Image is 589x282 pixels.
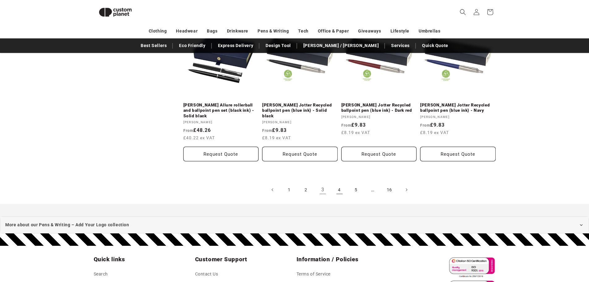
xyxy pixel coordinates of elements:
a: Umbrellas [419,26,440,37]
a: Express Delivery [215,40,257,51]
img: Custom Planet [94,2,137,22]
span: … [366,183,380,197]
a: Page 2 [299,183,313,197]
a: Terms of Service [297,270,331,280]
a: Page 1 [283,183,296,197]
span: More about our Pens & Writing – Add Your Logo collection [5,221,129,229]
a: Page 4 [333,183,346,197]
a: Best Sellers [138,40,170,51]
a: Services [388,40,413,51]
a: Office & Paper [318,26,349,37]
h2: Customer Support [195,256,293,263]
a: Headwear [176,26,198,37]
a: Contact Us [195,270,218,280]
button: Request Quote [262,147,338,161]
a: Next page [399,183,413,197]
h2: Information / Policies [297,256,394,263]
a: Page 5 [349,183,363,197]
summary: Search [456,5,470,19]
a: [PERSON_NAME] Jotter Recycled ballpoint pen (blue ink) - Dark red [341,102,417,113]
a: Design Tool [262,40,294,51]
a: [PERSON_NAME] Jotter Recycled ballpoint pen (blue ink) - Navy [420,102,496,113]
a: Search [94,270,108,280]
a: Pens & Writing [258,26,289,37]
iframe: Chat Widget [486,215,589,282]
a: [PERSON_NAME] Jotter Recycled ballpoint pen (blue ink) - Solid black [262,102,338,119]
nav: Pagination [183,183,496,197]
button: Request Quote [183,147,259,161]
a: Giveaways [358,26,381,37]
a: Clothing [149,26,167,37]
a: Eco Friendly [176,40,208,51]
h2: Quick links [94,256,191,263]
a: Page 16 [383,183,396,197]
a: [PERSON_NAME] / [PERSON_NAME] [300,40,382,51]
a: Bags [207,26,217,37]
a: Tech [298,26,308,37]
a: Page 3 [316,183,330,197]
img: ISO 9001 Certified [446,256,496,279]
a: Previous page [266,183,280,197]
a: Quick Quote [419,40,451,51]
a: Drinkware [227,26,248,37]
button: Request Quote [341,147,417,161]
button: Request Quote [420,147,496,161]
a: Lifestyle [391,26,409,37]
a: [PERSON_NAME] Allure rollerball and ballpoint pen set (black ink) - Solid black [183,102,259,119]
